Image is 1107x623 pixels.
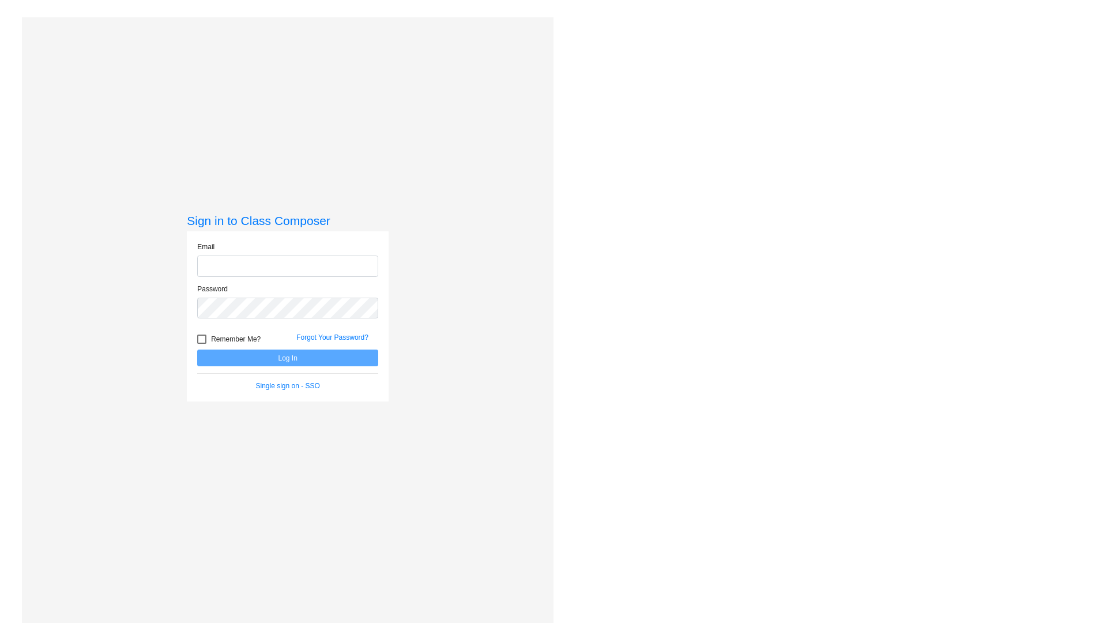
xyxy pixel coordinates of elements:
label: Email [197,242,214,252]
span: Remember Me? [211,332,261,346]
a: Forgot Your Password? [296,333,368,341]
h3: Sign in to Class Composer [187,213,389,228]
button: Log In [197,350,378,366]
a: Single sign on - SSO [256,382,320,390]
label: Password [197,284,228,294]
